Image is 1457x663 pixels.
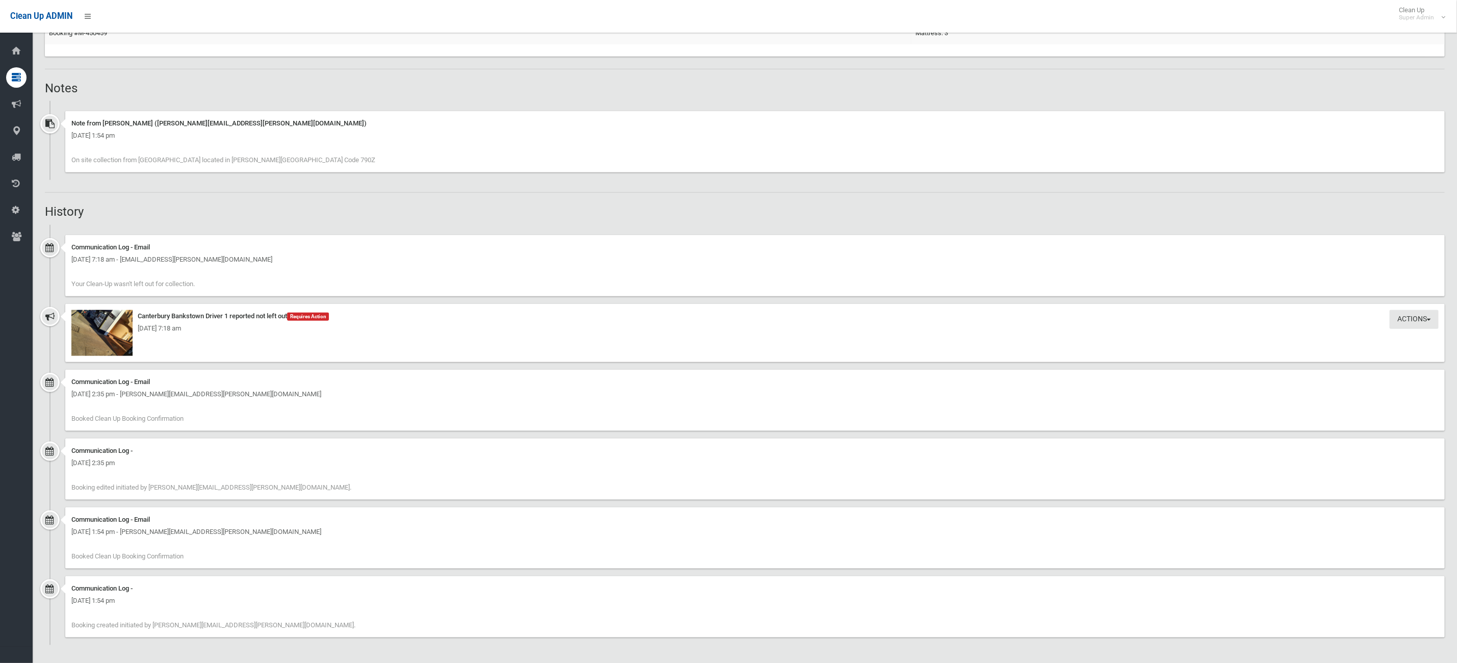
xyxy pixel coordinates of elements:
img: 2025-09-1507.17.476769613488705432595.jpg [71,310,133,356]
div: [DATE] 1:54 pm [71,130,1439,142]
div: [DATE] 1:54 pm [71,595,1439,607]
div: Communication Log - [71,445,1439,457]
div: [DATE] 7:18 am [71,322,1439,335]
span: Booking created initiated by [PERSON_NAME][EMAIL_ADDRESS][PERSON_NAME][DOMAIN_NAME]. [71,621,355,629]
td: Mattress: 3 [911,21,1445,44]
div: [DATE] 1:54 pm - [PERSON_NAME][EMAIL_ADDRESS][PERSON_NAME][DOMAIN_NAME] [71,526,1439,538]
h2: History [45,205,1445,218]
span: Requires Action [287,313,329,321]
a: Booking #M-450459 [49,29,107,37]
div: [DATE] 7:18 am - [EMAIL_ADDRESS][PERSON_NAME][DOMAIN_NAME] [71,253,1439,266]
div: Communication Log - Email [71,376,1439,388]
span: Your Clean-Up wasn't left out for collection. [71,280,195,288]
div: [DATE] 2:35 pm - [PERSON_NAME][EMAIL_ADDRESS][PERSON_NAME][DOMAIN_NAME] [71,388,1439,400]
span: On site collection from [GEOGRAPHIC_DATA] located in [PERSON_NAME][GEOGRAPHIC_DATA] Code 790Z [71,156,375,164]
div: Canterbury Bankstown Driver 1 reported not left out [71,310,1439,322]
button: Actions [1390,310,1439,329]
div: Communication Log - Email [71,514,1439,526]
span: Booking edited initiated by [PERSON_NAME][EMAIL_ADDRESS][PERSON_NAME][DOMAIN_NAME]. [71,483,351,491]
small: Super Admin [1399,14,1434,21]
div: Communication Log - Email [71,241,1439,253]
div: [DATE] 2:35 pm [71,457,1439,469]
span: Booked Clean Up Booking Confirmation [71,552,184,560]
span: Booked Clean Up Booking Confirmation [71,415,184,422]
h2: Notes [45,82,1445,95]
span: Clean Up [1394,6,1444,21]
div: Communication Log - [71,582,1439,595]
div: Note from [PERSON_NAME] ([PERSON_NAME][EMAIL_ADDRESS][PERSON_NAME][DOMAIN_NAME]) [71,117,1439,130]
span: Clean Up ADMIN [10,11,72,21]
